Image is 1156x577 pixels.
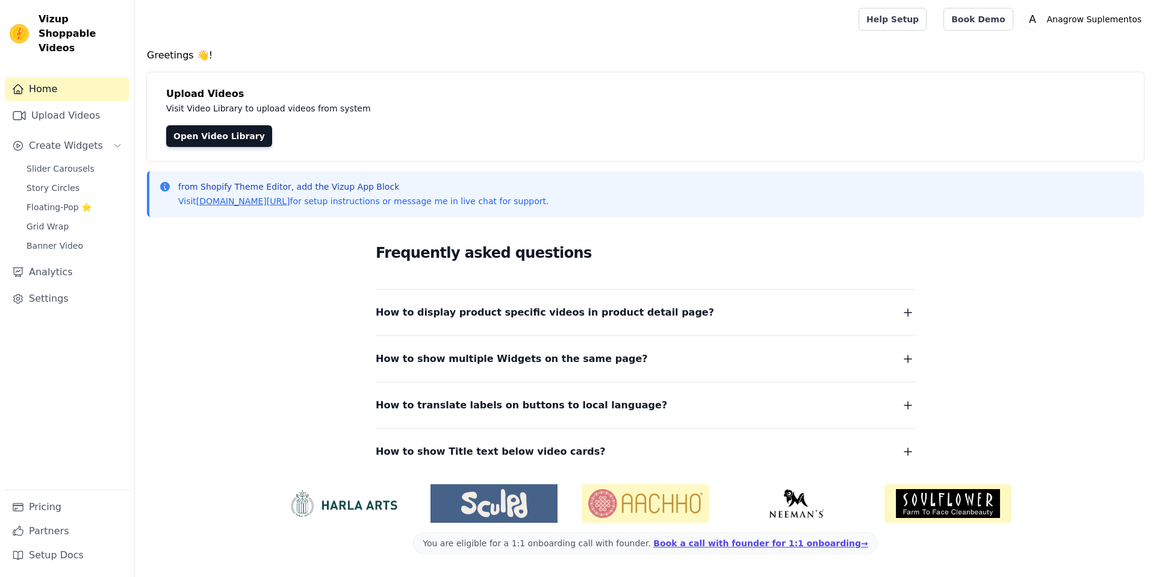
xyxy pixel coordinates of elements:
[178,181,548,193] p: from Shopify Theme Editor, add the Vizup App Block
[733,489,860,518] img: Neeman's
[653,538,868,548] a: Book a call with founder for 1:1 onboarding
[5,543,129,567] a: Setup Docs
[376,304,714,321] span: How to display product specific videos in product detail page?
[376,443,915,460] button: How to show Title text below video cards?
[26,240,83,252] span: Banner Video
[376,397,915,414] button: How to translate labels on buttons to local language?
[279,489,406,518] img: HarlaArts
[1029,13,1036,25] text: A
[5,495,129,519] a: Pricing
[5,287,129,311] a: Settings
[19,218,129,235] a: Grid Wrap
[19,237,129,254] a: Banner Video
[859,8,927,31] a: Help Setup
[943,8,1013,31] a: Book Demo
[196,196,290,206] a: [DOMAIN_NAME][URL]
[26,201,92,213] span: Floating-Pop ⭐
[5,77,129,101] a: Home
[39,12,125,55] span: Vizup Shoppable Videos
[376,351,648,367] span: How to show multiple Widgets on the same page?
[166,101,706,116] p: Visit Video Library to upload videos from system
[29,139,103,153] span: Create Widgets
[19,160,129,177] a: Slider Carousels
[5,519,129,543] a: Partners
[19,199,129,216] a: Floating-Pop ⭐
[1023,8,1146,30] button: A Anagrow Suplementos
[26,220,69,232] span: Grid Wrap
[376,304,915,321] button: How to display product specific videos in product detail page?
[376,241,915,265] h2: Frequently asked questions
[430,489,558,518] img: Sculpd US
[5,134,129,158] button: Create Widgets
[376,397,667,414] span: How to translate labels on buttons to local language?
[376,351,915,367] button: How to show multiple Widgets on the same page?
[884,484,1011,523] img: Soulflower
[26,182,79,194] span: Story Circles
[26,163,95,175] span: Slider Carousels
[166,87,1125,101] h4: Upload Videos
[178,195,548,207] p: Visit for setup instructions or message me in live chat for support.
[1042,8,1146,30] p: Anagrow Suplementos
[582,484,709,523] img: Aachho
[5,104,129,128] a: Upload Videos
[376,443,606,460] span: How to show Title text below video cards?
[10,24,29,43] img: Vizup
[5,260,129,284] a: Analytics
[147,48,1144,63] h4: Greetings 👋!
[19,179,129,196] a: Story Circles
[166,125,272,147] a: Open Video Library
